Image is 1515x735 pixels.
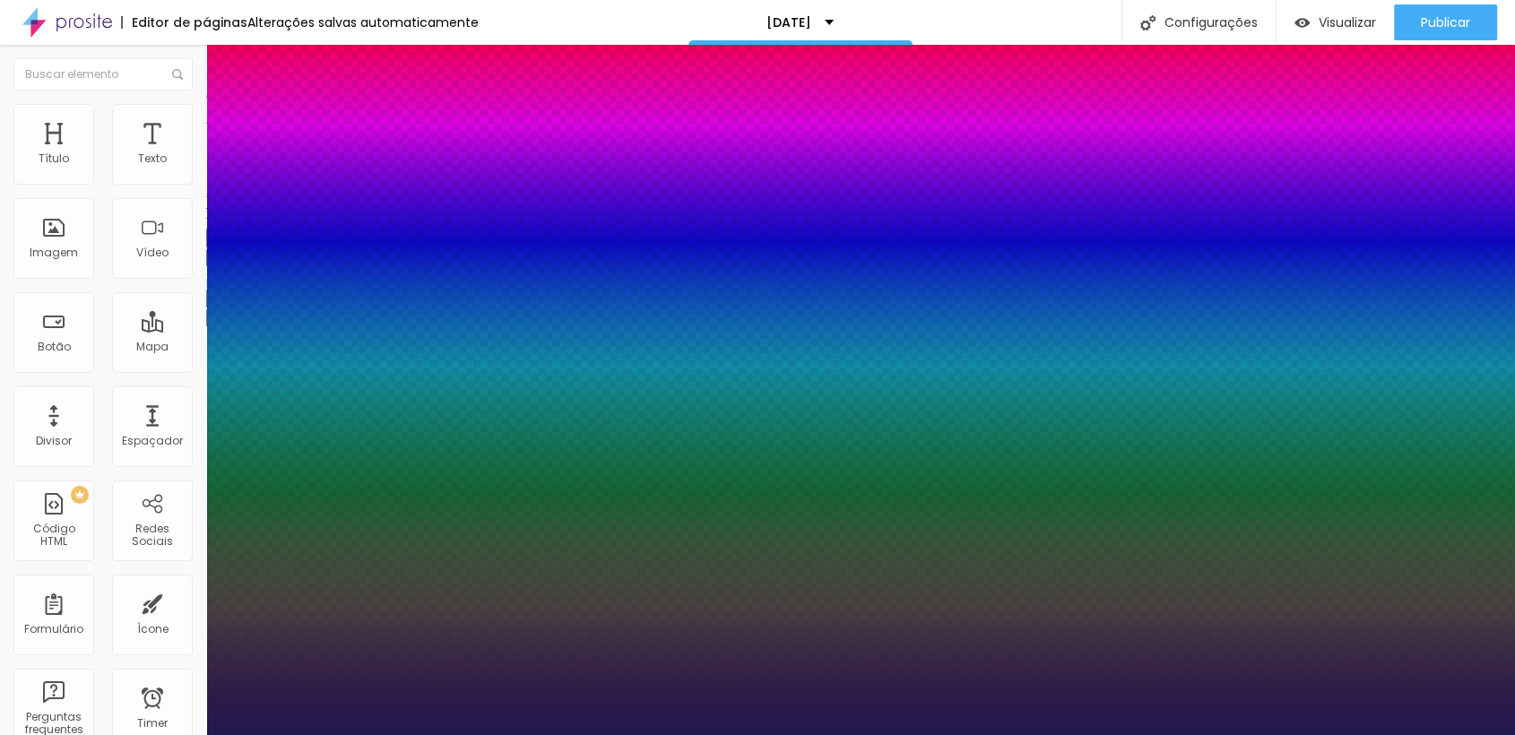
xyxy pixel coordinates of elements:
span: Visualizar [1319,15,1376,30]
button: Visualizar [1277,4,1394,40]
button: Publicar [1394,4,1497,40]
div: Divisor [36,435,72,447]
div: Redes Sociais [117,523,187,549]
div: Imagem [30,246,78,259]
div: Alterações salvas automaticamente [247,16,479,29]
div: Espaçador [122,435,183,447]
div: Título [39,152,69,165]
div: Mapa [136,341,169,353]
img: Icone [1140,15,1156,30]
img: view-1.svg [1294,15,1310,30]
div: Código HTML [18,523,89,549]
p: [DATE] [766,16,811,29]
div: Formulário [24,623,83,636]
div: Vídeo [136,246,169,259]
input: Buscar elemento [13,58,193,91]
div: Timer [137,717,168,730]
img: Icone [172,69,183,80]
div: Editor de páginas [121,16,247,29]
div: Botão [38,341,71,353]
div: Ícone [137,623,169,636]
div: Texto [138,152,167,165]
span: Publicar [1421,15,1470,30]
